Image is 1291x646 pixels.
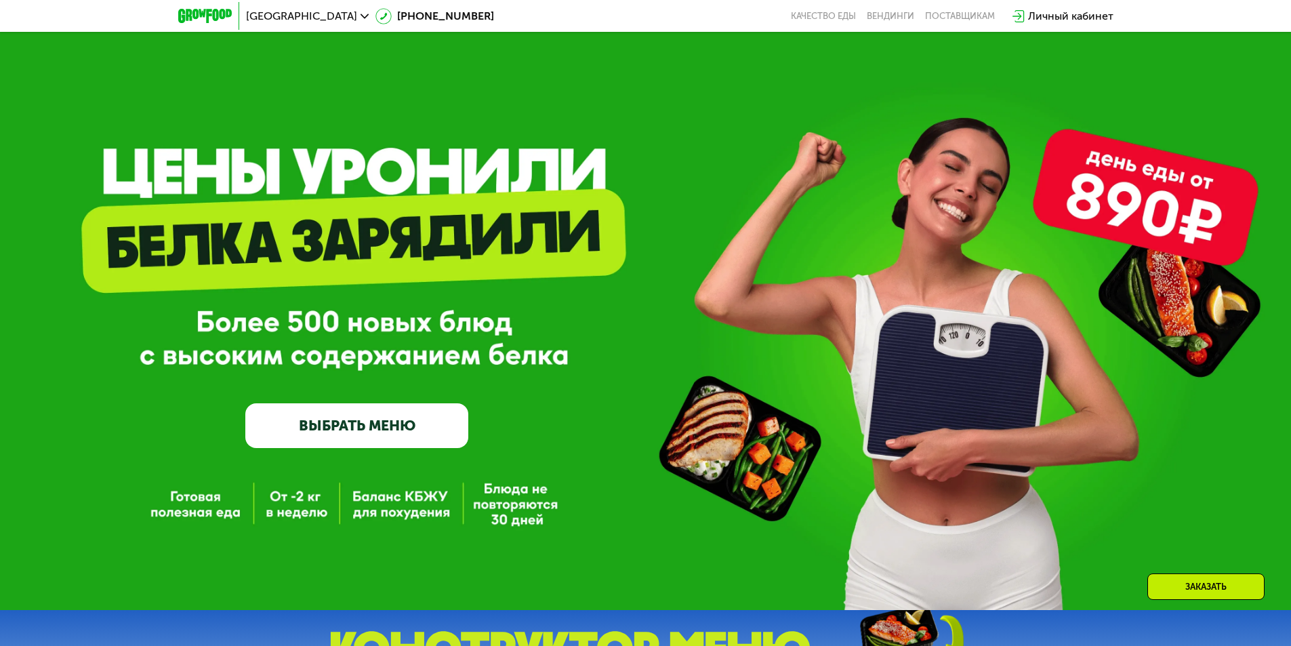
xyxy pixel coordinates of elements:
div: поставщикам [925,11,995,22]
a: Вендинги [867,11,914,22]
a: ВЫБРАТЬ МЕНЮ [245,403,468,448]
span: [GEOGRAPHIC_DATA] [246,11,357,22]
div: Личный кабинет [1028,8,1113,24]
a: Качество еды [791,11,856,22]
a: [PHONE_NUMBER] [375,8,494,24]
div: Заказать [1147,573,1265,600]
